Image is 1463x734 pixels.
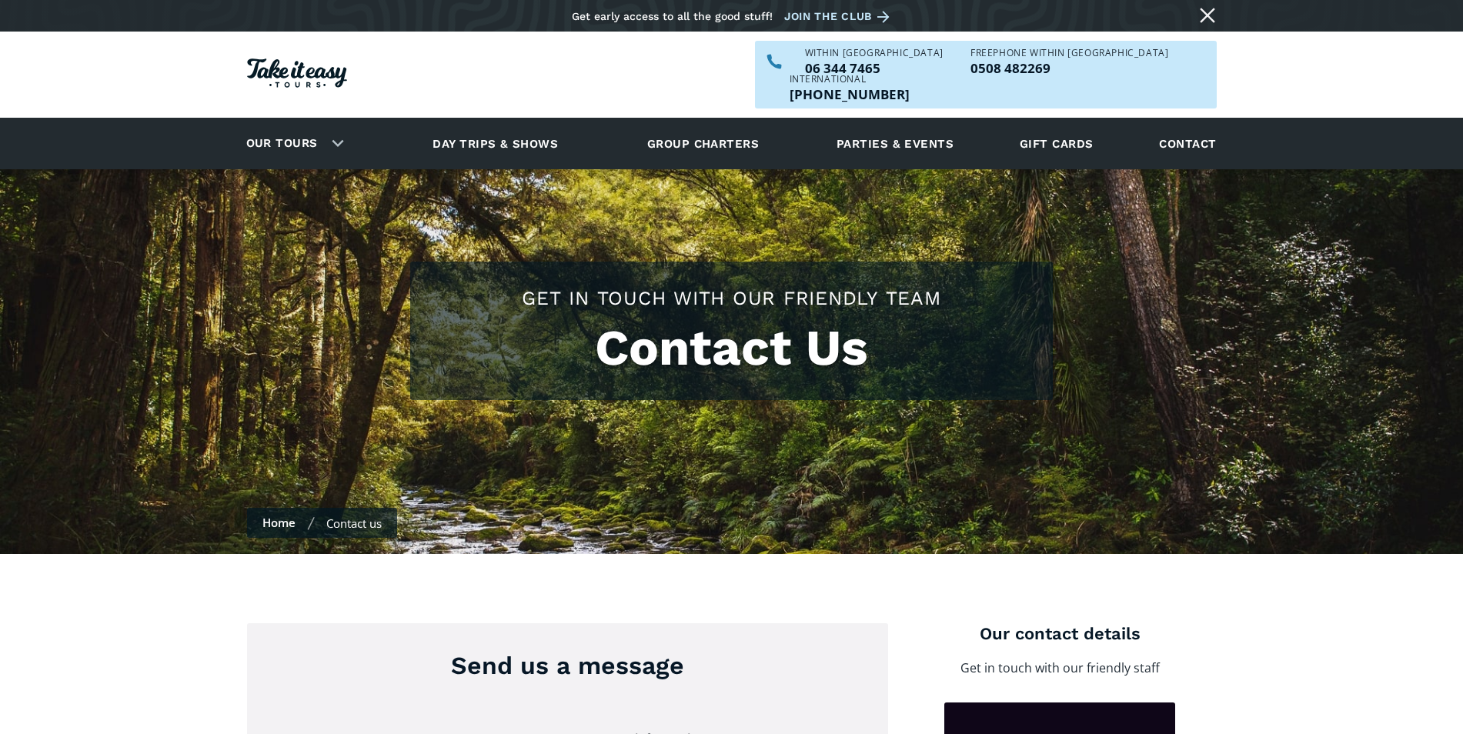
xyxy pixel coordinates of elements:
[1012,122,1101,165] a: Gift cards
[426,285,1037,312] h2: GET IN TOUCH WITH OUR FRIENDLY TEAM
[944,623,1175,646] h4: Our contact details
[784,7,895,26] a: Join the club
[247,51,347,99] a: Homepage
[413,122,577,165] a: Day trips & shows
[247,58,347,88] img: Take it easy Tours logo
[235,125,329,162] a: Our tours
[970,62,1168,75] a: Call us freephone within NZ on 0508482269
[1195,3,1220,28] a: Close message
[829,122,961,165] a: Parties & events
[628,122,778,165] a: Group charters
[426,319,1037,377] h1: Contact Us
[572,10,773,22] div: Get early access to all the good stuff!
[274,650,861,681] h3: Send us a message
[247,508,397,538] nav: Breadcrumbs
[326,515,382,531] div: Contact us
[805,48,944,58] div: WITHIN [GEOGRAPHIC_DATA]
[228,122,356,165] div: Our tours
[1151,122,1224,165] a: Contact
[790,88,910,101] a: Call us outside of NZ on +6463447465
[805,62,944,75] a: Call us within NZ on 063447465
[944,657,1175,679] p: Get in touch with our friendly staff
[970,62,1168,75] p: 0508 482269
[970,48,1168,58] div: Freephone WITHIN [GEOGRAPHIC_DATA]
[790,88,910,101] p: [PHONE_NUMBER]
[805,62,944,75] p: 06 344 7465
[790,75,910,84] div: International
[262,515,296,530] a: Home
